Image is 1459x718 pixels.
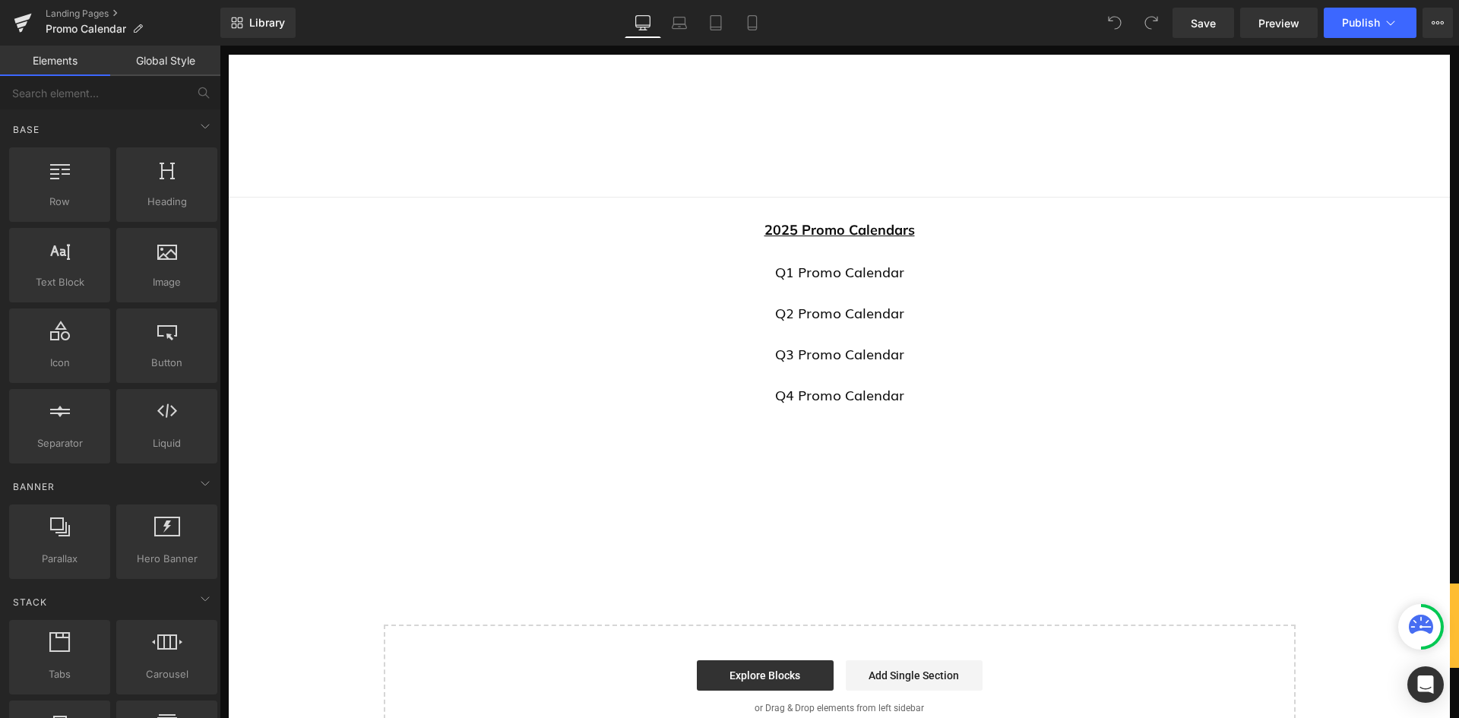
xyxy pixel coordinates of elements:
[14,274,106,290] span: Text Block
[1219,549,1233,611] a: ORDER NOW
[698,8,734,38] a: Tablet
[188,657,1052,668] p: or Drag & Drop elements from left sidebar
[1240,8,1318,38] a: Preview
[121,666,213,682] span: Carousel
[110,46,220,76] a: Global Style
[1191,15,1216,31] span: Save
[555,216,685,236] a: Q1 Promo Calendar
[545,176,695,193] strong: 2025 Promo Calendars
[121,194,213,210] span: Heading
[14,435,106,451] span: Separator
[555,298,685,318] a: Q3 Promo Calendar
[46,8,220,20] a: Landing Pages
[1324,8,1416,38] button: Publish
[1423,8,1453,38] button: More
[121,435,213,451] span: Liquid
[249,16,285,30] span: Library
[121,355,213,371] span: Button
[121,551,213,567] span: Hero Banner
[121,274,213,290] span: Image
[1100,8,1130,38] button: Undo
[555,339,685,359] a: Q4 Promo Calendar
[1136,8,1166,38] button: Redo
[734,8,771,38] a: Mobile
[11,479,56,494] span: Banner
[14,666,106,682] span: Tabs
[625,8,661,38] a: Desktop
[11,595,49,609] span: Stack
[220,8,296,38] a: New Library
[14,551,106,567] span: Parallax
[1258,15,1299,31] span: Preview
[555,257,685,277] a: Q2 Promo Calendar
[626,615,763,645] a: Add Single Section
[11,122,41,137] span: Base
[14,355,106,371] span: Icon
[1407,666,1444,703] div: Open Intercom Messenger
[1342,17,1380,29] span: Publish
[477,615,614,645] a: Explore Blocks
[661,8,698,38] a: Laptop
[46,23,126,35] span: Promo Calendar
[14,194,106,210] span: Row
